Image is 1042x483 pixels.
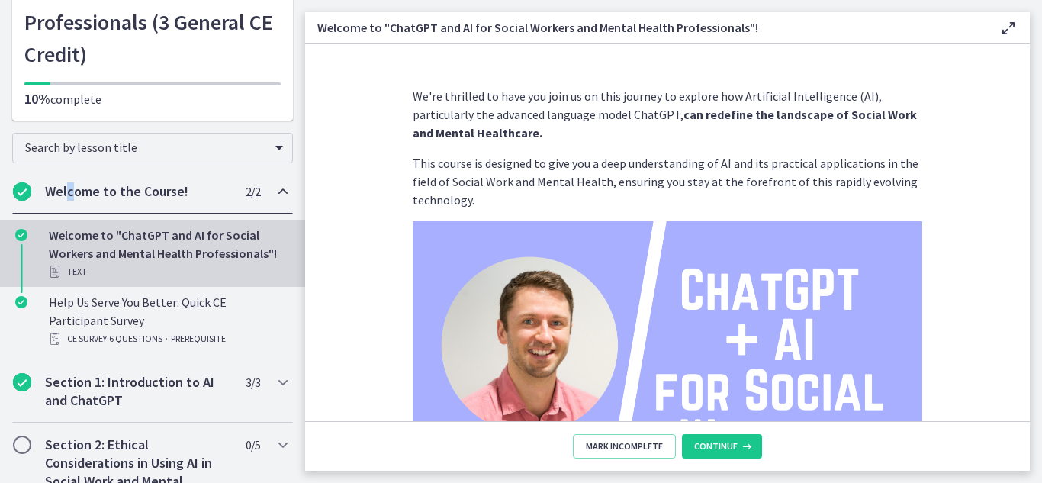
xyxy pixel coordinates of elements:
[246,436,260,454] span: 0 / 5
[107,330,162,348] span: · 6 Questions
[166,330,168,348] span: ·
[49,293,287,348] div: Help Us Serve You Better: Quick CE Participant Survey
[171,330,226,348] span: PREREQUISITE
[24,90,281,108] p: complete
[317,18,975,37] h3: Welcome to "ChatGPT and AI for Social Workers and Mental Health Professionals"!
[413,154,922,209] p: This course is designed to give you a deep understanding of AI and its practical applications in ...
[15,229,27,241] i: Completed
[682,434,762,459] button: Continue
[25,140,268,155] span: Search by lesson title
[12,133,293,163] div: Search by lesson title
[586,440,663,452] span: Mark Incomplete
[573,434,676,459] button: Mark Incomplete
[13,182,31,201] i: Completed
[246,182,260,201] span: 2 / 2
[45,182,231,201] h2: Welcome to the Course!
[694,440,738,452] span: Continue
[49,330,287,348] div: CE Survey
[413,87,922,142] p: We're thrilled to have you join us on this journey to explore how Artificial Intelligence (AI), p...
[49,262,287,281] div: Text
[13,373,31,391] i: Completed
[49,226,287,281] div: Welcome to "ChatGPT and AI for Social Workers and Mental Health Professionals"!
[45,373,231,410] h2: Section 1: Introduction to AI and ChatGPT
[15,296,27,308] i: Completed
[24,90,50,108] span: 10%
[246,373,260,391] span: 3 / 3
